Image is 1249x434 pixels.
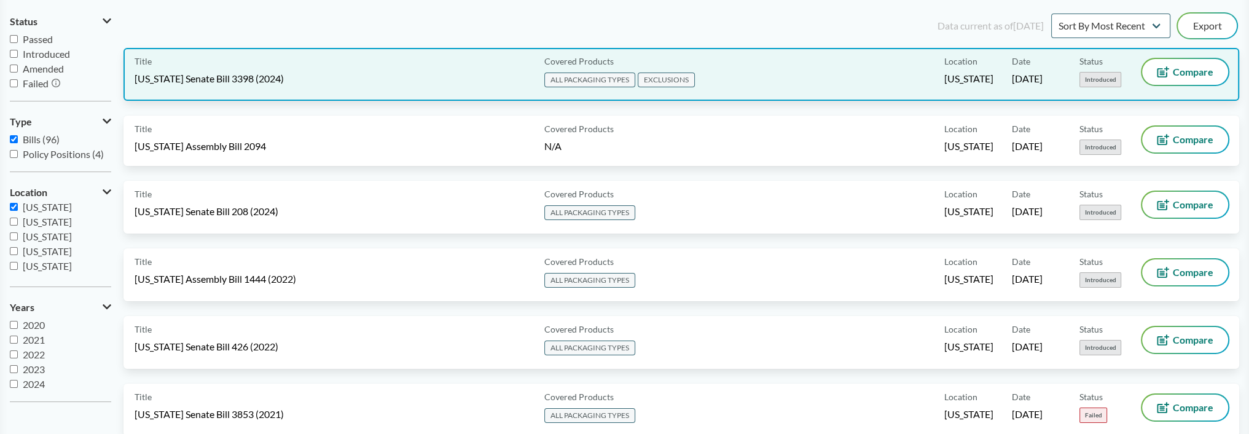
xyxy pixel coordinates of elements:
[1012,55,1030,68] span: Date
[1012,272,1043,286] span: [DATE]
[1142,59,1228,85] button: Compare
[10,262,18,270] input: [US_STATE]
[10,116,32,127] span: Type
[23,378,45,390] span: 2024
[1142,259,1228,285] button: Compare
[10,65,18,73] input: Amended
[10,16,37,27] span: Status
[544,140,562,152] span: N/A
[944,340,993,353] span: [US_STATE]
[135,272,296,286] span: [US_STATE] Assembly Bill 1444 (2022)
[1012,408,1043,421] span: [DATE]
[1173,67,1213,77] span: Compare
[10,111,111,132] button: Type
[10,247,18,255] input: [US_STATE]
[10,11,111,32] button: Status
[1079,323,1103,336] span: Status
[1173,403,1213,412] span: Compare
[23,133,60,145] span: Bills (96)
[135,140,266,153] span: [US_STATE] Assembly Bill 2094
[23,48,70,60] span: Introduced
[1079,55,1103,68] span: Status
[23,275,72,286] span: [US_STATE]
[944,255,977,268] span: Location
[23,148,104,160] span: Policy Positions (4)
[1079,72,1121,87] span: Introduced
[10,380,18,388] input: 2024
[544,255,614,268] span: Covered Products
[23,334,45,345] span: 2021
[638,73,695,87] span: EXCLUSIONS
[135,323,152,336] span: Title
[10,232,18,240] input: [US_STATE]
[544,323,614,336] span: Covered Products
[23,231,72,242] span: [US_STATE]
[135,340,278,353] span: [US_STATE] Senate Bill 426 (2022)
[10,35,18,43] input: Passed
[1178,14,1237,38] button: Export
[1173,267,1213,277] span: Compare
[1012,122,1030,135] span: Date
[10,79,18,87] input: Failed
[1142,127,1228,152] button: Compare
[544,408,635,423] span: ALL PACKAGING TYPES
[23,77,49,89] span: Failed
[1173,335,1213,345] span: Compare
[10,203,18,211] input: [US_STATE]
[1079,390,1103,403] span: Status
[944,323,977,336] span: Location
[10,321,18,329] input: 2020
[1012,187,1030,200] span: Date
[135,187,152,200] span: Title
[944,187,977,200] span: Location
[544,122,614,135] span: Covered Products
[10,150,18,158] input: Policy Positions (4)
[1012,205,1043,218] span: [DATE]
[1079,255,1103,268] span: Status
[135,255,152,268] span: Title
[944,55,977,68] span: Location
[10,218,18,226] input: [US_STATE]
[1173,200,1213,210] span: Compare
[1012,72,1043,85] span: [DATE]
[23,245,72,257] span: [US_STATE]
[10,297,111,318] button: Years
[544,205,635,220] span: ALL PACKAGING TYPES
[1012,390,1030,403] span: Date
[10,302,34,313] span: Years
[1142,395,1228,420] button: Compare
[23,201,72,213] span: [US_STATE]
[10,50,18,58] input: Introduced
[944,408,993,421] span: [US_STATE]
[135,205,278,218] span: [US_STATE] Senate Bill 208 (2024)
[23,63,64,74] span: Amended
[1012,255,1030,268] span: Date
[944,72,993,85] span: [US_STATE]
[1142,192,1228,218] button: Compare
[544,390,614,403] span: Covered Products
[10,187,47,198] span: Location
[23,363,45,375] span: 2023
[10,350,18,358] input: 2022
[944,140,993,153] span: [US_STATE]
[135,390,152,403] span: Title
[944,272,993,286] span: [US_STATE]
[10,182,111,203] button: Location
[23,33,53,45] span: Passed
[938,18,1044,33] div: Data current as of [DATE]
[1079,140,1121,155] span: Introduced
[1079,122,1103,135] span: Status
[1173,135,1213,144] span: Compare
[135,408,284,421] span: [US_STATE] Senate Bill 3853 (2021)
[23,216,72,227] span: [US_STATE]
[1079,205,1121,220] span: Introduced
[1012,323,1030,336] span: Date
[544,55,614,68] span: Covered Products
[544,341,635,355] span: ALL PACKAGING TYPES
[544,187,614,200] span: Covered Products
[944,122,977,135] span: Location
[23,260,72,272] span: [US_STATE]
[1079,272,1121,288] span: Introduced
[10,365,18,373] input: 2023
[23,319,45,331] span: 2020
